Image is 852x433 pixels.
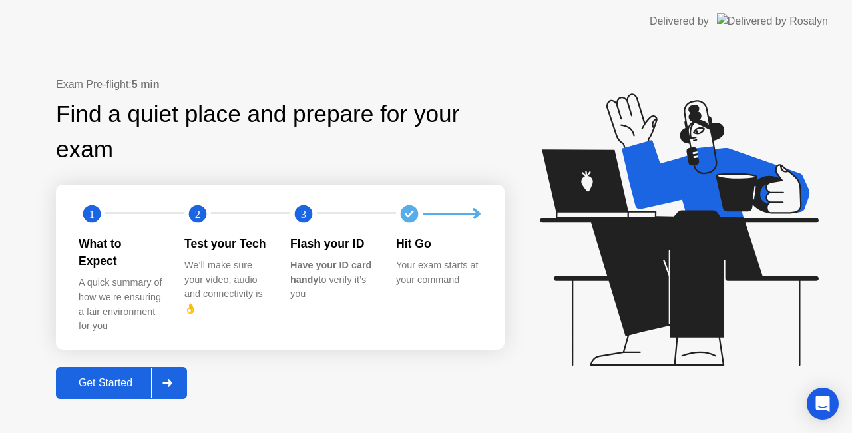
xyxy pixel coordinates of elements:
div: Open Intercom Messenger [807,388,839,420]
div: Test your Tech [184,235,269,252]
text: 2 [195,207,200,220]
div: What to Expect [79,235,163,270]
b: 5 min [132,79,160,90]
div: Get Started [60,377,151,389]
b: Have your ID card handy [290,260,371,285]
div: Delivered by [650,13,709,29]
div: Exam Pre-flight: [56,77,505,93]
div: Hit Go [396,235,481,252]
div: Your exam starts at your command [396,258,481,287]
text: 1 [89,207,95,220]
div: Find a quiet place and prepare for your exam [56,97,505,167]
div: We’ll make sure your video, audio and connectivity is 👌 [184,258,269,316]
div: A quick summary of how we’re ensuring a fair environment for you [79,276,163,333]
button: Get Started [56,367,187,399]
img: Delivered by Rosalyn [717,13,828,29]
div: Flash your ID [290,235,375,252]
text: 3 [301,207,306,220]
div: to verify it’s you [290,258,375,302]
